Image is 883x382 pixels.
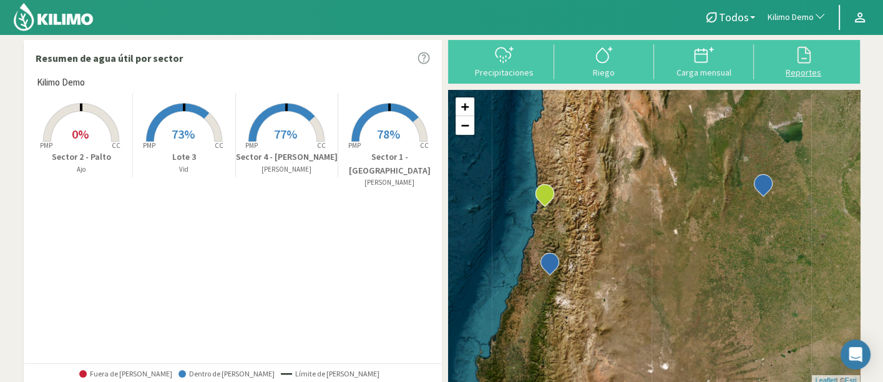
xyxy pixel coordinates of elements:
span: Kilimo Demo [37,76,85,90]
span: 0% [72,126,89,142]
button: Riego [554,44,654,77]
p: Resumen de agua útil por sector [36,51,183,66]
p: Sector 4 - [PERSON_NAME] [236,150,338,164]
img: Kilimo [12,2,94,32]
span: 78% [377,126,400,142]
div: Carga mensual [658,68,750,77]
a: Zoom out [456,116,474,135]
tspan: PMP [348,141,361,150]
div: Reportes [758,68,850,77]
tspan: PMP [40,141,52,150]
p: Sector 2 - Palto [31,150,133,164]
span: Todos [719,11,749,24]
button: Carga mensual [654,44,754,77]
span: 77% [274,126,297,142]
a: Zoom in [456,97,474,116]
span: Fuera de [PERSON_NAME] [79,370,172,378]
p: Sector 1 - [GEOGRAPHIC_DATA] [338,150,441,177]
p: Vid [133,164,235,175]
tspan: CC [318,141,326,150]
tspan: PMP [143,141,155,150]
tspan: CC [112,141,121,150]
p: Lote 3 [133,150,235,164]
span: Dentro de [PERSON_NAME] [178,370,275,378]
p: [PERSON_NAME] [236,164,338,175]
span: 73% [172,126,195,142]
button: Precipitaciones [454,44,554,77]
div: Open Intercom Messenger [841,340,871,370]
div: Riego [558,68,650,77]
div: Precipitaciones [458,68,550,77]
button: Kilimo Demo [761,4,832,31]
tspan: PMP [245,141,258,150]
span: Kilimo Demo [768,11,814,24]
tspan: CC [421,141,429,150]
tspan: CC [215,141,223,150]
p: [PERSON_NAME] [338,177,441,188]
span: Límite de [PERSON_NAME] [281,370,379,378]
p: Ajo [31,164,133,175]
button: Reportes [754,44,854,77]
